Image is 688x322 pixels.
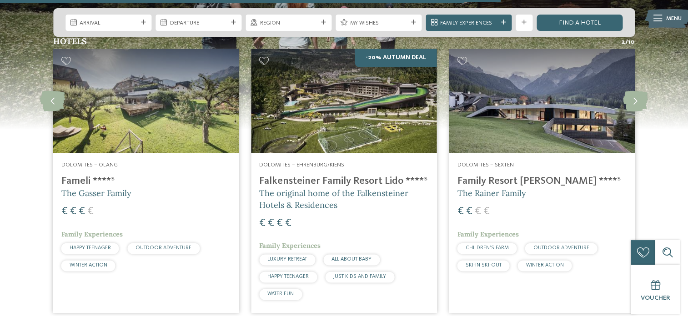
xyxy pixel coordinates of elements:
span: 10 [628,37,635,46]
span: Family Experiences [259,241,321,250]
a: Family hotels in the Dolomites: Holidays in the realm of the Pale Mountains -20% Autumn Deal Dolo... [251,49,437,313]
span: € [87,206,94,217]
span: 2 [621,37,625,46]
img: Family Resort Rainer ****ˢ [449,49,635,153]
span: Arrival [80,19,137,27]
span: € [70,206,76,217]
span: The original home of the Falkensteiner Hotels & Residences [259,188,408,210]
a: Family hotels in the Dolomites: Holidays in the realm of the Pale Mountains Dolomites – Olang Fam... [53,49,239,313]
span: Family Experiences [61,230,123,238]
span: ALL ABOUT BABY [331,257,372,262]
span: / [625,37,628,46]
span: Hotels [53,36,87,46]
span: WINTER ACTION [526,262,564,268]
span: Dolomites – Ehrenburg/Kiens [259,162,344,168]
span: HAPPY TEENAGER [267,274,309,279]
span: WINTER ACTION [70,262,107,268]
span: € [79,206,85,217]
span: OUTDOOR ADVENTURE [136,245,191,251]
span: SKI-IN SKI-OUT [466,262,502,268]
span: Departure [170,19,227,27]
h4: Falkensteiner Family Resort Lido ****ˢ [259,175,428,187]
span: JUST KIDS AND FAMILY [333,274,386,279]
span: HAPPY TEENAGER [70,245,111,251]
span: € [285,218,291,229]
span: € [259,218,266,229]
span: Family Experiences [440,19,497,27]
span: Dolomites – Olang [61,162,118,168]
span: Dolomites – Sexten [457,162,514,168]
span: OUTDOOR ADVENTURE [533,245,589,251]
span: € [268,218,274,229]
span: The Gasser Family [61,188,131,198]
a: Find a hotel [537,15,623,31]
a: Voucher [631,265,680,314]
img: Family hotels in the Dolomites: Holidays in the realm of the Pale Mountains [53,49,239,153]
span: CHILDREN’S FARM [466,245,509,251]
span: € [475,206,481,217]
span: Family Experiences [457,230,519,238]
span: Voucher [640,295,670,301]
span: € [483,206,490,217]
span: The Rainer Family [457,188,526,198]
img: Family hotels in the Dolomites: Holidays in the realm of the Pale Mountains [251,49,437,153]
span: € [457,206,464,217]
span: € [276,218,283,229]
span: My wishes [350,19,407,27]
span: WATER FUN [267,291,294,297]
span: Region [260,19,317,27]
h4: Family Resort [PERSON_NAME] ****ˢ [457,175,627,187]
span: € [466,206,472,217]
span: LUXURY RETREAT [267,257,307,262]
a: Family hotels in the Dolomites: Holidays in the realm of the Pale Mountains Dolomites – Sexten Fa... [449,49,635,313]
span: € [61,206,68,217]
